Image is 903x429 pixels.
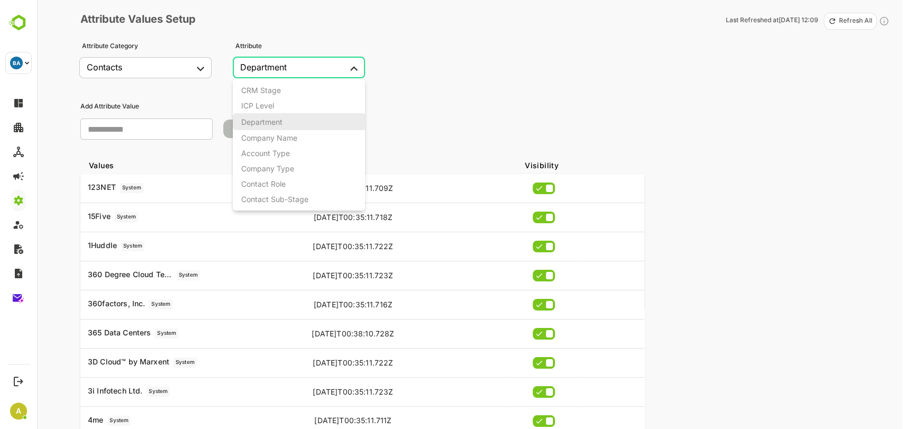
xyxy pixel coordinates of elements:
[241,210,287,219] div: Sub-Industry
[241,164,294,173] div: Company Type
[241,179,286,188] div: Contact Role
[241,133,297,142] div: Company Name
[241,149,290,158] div: Account Type
[241,117,282,126] div: Department
[241,86,281,95] div: CRM Stage
[241,101,274,110] div: ICP Level
[241,195,308,204] div: Contact Sub-Stage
